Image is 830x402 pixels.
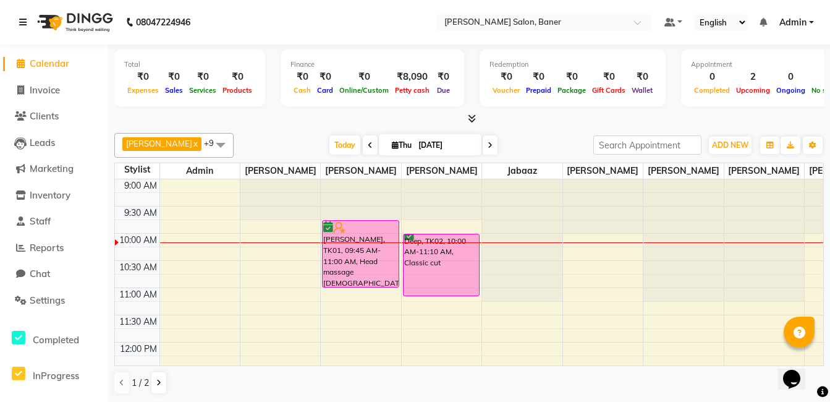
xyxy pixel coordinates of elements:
[321,163,400,179] span: [PERSON_NAME]
[33,370,79,382] span: InProgress
[30,294,65,306] span: Settings
[709,137,752,154] button: ADD NEW
[32,5,116,40] img: logo
[30,137,55,148] span: Leads
[33,334,79,346] span: Completed
[3,215,105,229] a: Staff
[336,86,392,95] span: Online/Custom
[124,86,162,95] span: Expenses
[589,70,629,84] div: ₹0
[3,109,105,124] a: Clients
[489,70,523,84] div: ₹0
[3,136,105,150] a: Leads
[712,140,748,150] span: ADD NEW
[323,221,398,287] div: [PERSON_NAME], TK01, 09:45 AM-11:00 AM, Head massage [DEMOGRAPHIC_DATA] 20 Min
[773,86,808,95] span: Ongoing
[778,353,818,390] iframe: chat widget
[523,70,554,84] div: ₹0
[290,70,314,84] div: ₹0
[314,86,336,95] span: Card
[204,138,223,148] span: +9
[115,163,159,176] div: Stylist
[186,70,219,84] div: ₹0
[124,59,255,70] div: Total
[773,70,808,84] div: 0
[563,163,643,179] span: [PERSON_NAME]
[733,70,773,84] div: 2
[392,70,433,84] div: ₹8,090
[219,86,255,95] span: Products
[724,163,804,179] span: [PERSON_NAME]
[733,86,773,95] span: Upcoming
[593,135,701,155] input: Search Appointment
[489,59,656,70] div: Redemption
[389,140,415,150] span: Thu
[629,70,656,84] div: ₹0
[122,207,159,220] div: 9:30 AM
[290,86,314,95] span: Cash
[643,163,723,179] span: [PERSON_NAME]
[117,261,159,274] div: 10:30 AM
[523,86,554,95] span: Prepaid
[329,135,360,155] span: Today
[404,234,479,296] div: Deep, TK02, 10:00 AM-11:10 AM, Classic cut
[779,16,807,29] span: Admin
[691,70,733,84] div: 0
[402,163,481,179] span: [PERSON_NAME]
[434,86,453,95] span: Due
[589,86,629,95] span: Gift Cards
[124,70,162,84] div: ₹0
[3,162,105,176] a: Marketing
[219,70,255,84] div: ₹0
[30,268,50,280] span: Chat
[192,139,198,148] a: x
[30,163,74,174] span: Marketing
[122,179,159,192] div: 9:00 AM
[117,315,159,328] div: 11:30 AM
[3,189,105,203] a: Inventory
[433,70,454,84] div: ₹0
[336,70,392,84] div: ₹0
[3,294,105,308] a: Settings
[314,70,336,84] div: ₹0
[117,343,159,356] div: 12:00 PM
[482,163,562,179] span: Jabaaz
[554,86,589,95] span: Package
[30,58,69,69] span: Calendar
[186,86,219,95] span: Services
[3,83,105,98] a: Invoice
[162,86,186,95] span: Sales
[30,215,51,227] span: Staff
[290,59,454,70] div: Finance
[117,234,159,247] div: 10:00 AM
[126,139,192,148] span: [PERSON_NAME]
[392,86,433,95] span: Petty cash
[117,288,159,301] div: 11:00 AM
[132,377,149,390] span: 1 / 2
[30,189,70,201] span: Inventory
[162,70,186,84] div: ₹0
[30,84,60,96] span: Invoice
[3,57,105,71] a: Calendar
[415,136,476,155] input: 2025-09-04
[489,86,523,95] span: Voucher
[160,163,240,179] span: Admin
[240,163,320,179] span: [PERSON_NAME]
[30,242,64,254] span: Reports
[30,110,59,122] span: Clients
[629,86,656,95] span: Wallet
[691,86,733,95] span: Completed
[3,241,105,255] a: Reports
[136,5,190,40] b: 08047224946
[554,70,589,84] div: ₹0
[3,267,105,281] a: Chat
